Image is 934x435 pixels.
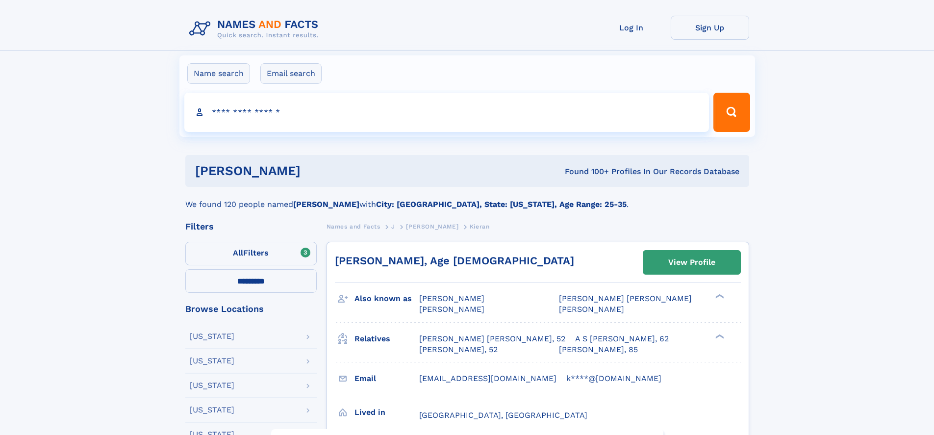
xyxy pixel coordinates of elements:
[190,382,234,389] div: [US_STATE]
[643,251,740,274] a: View Profile
[185,187,749,210] div: We found 120 people named with .
[575,333,669,344] a: A S [PERSON_NAME], 62
[185,305,317,313] div: Browse Locations
[185,242,317,265] label: Filters
[713,293,725,300] div: ❯
[419,305,484,314] span: [PERSON_NAME]
[233,248,243,257] span: All
[406,223,458,230] span: [PERSON_NAME]
[671,16,749,40] a: Sign Up
[713,93,750,132] button: Search Button
[335,255,574,267] a: [PERSON_NAME], Age [DEMOGRAPHIC_DATA]
[184,93,709,132] input: search input
[668,251,715,274] div: View Profile
[293,200,359,209] b: [PERSON_NAME]
[419,333,565,344] a: [PERSON_NAME] [PERSON_NAME], 52
[260,63,322,84] label: Email search
[185,222,317,231] div: Filters
[713,333,725,339] div: ❯
[354,290,419,307] h3: Also known as
[391,220,395,232] a: J
[419,410,587,420] span: [GEOGRAPHIC_DATA], [GEOGRAPHIC_DATA]
[354,404,419,421] h3: Lived in
[559,305,624,314] span: [PERSON_NAME]
[354,331,419,347] h3: Relatives
[190,333,234,340] div: [US_STATE]
[391,223,395,230] span: J
[327,220,380,232] a: Names and Facts
[559,294,692,303] span: [PERSON_NAME] [PERSON_NAME]
[419,344,498,355] a: [PERSON_NAME], 52
[190,357,234,365] div: [US_STATE]
[354,370,419,387] h3: Email
[419,374,556,383] span: [EMAIL_ADDRESS][DOMAIN_NAME]
[376,200,627,209] b: City: [GEOGRAPHIC_DATA], State: [US_STATE], Age Range: 25-35
[195,165,433,177] h1: [PERSON_NAME]
[406,220,458,232] a: [PERSON_NAME]
[592,16,671,40] a: Log In
[559,344,638,355] a: [PERSON_NAME], 85
[419,294,484,303] span: [PERSON_NAME]
[432,166,739,177] div: Found 100+ Profiles In Our Records Database
[185,16,327,42] img: Logo Names and Facts
[187,63,250,84] label: Name search
[190,406,234,414] div: [US_STATE]
[470,223,490,230] span: Kieran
